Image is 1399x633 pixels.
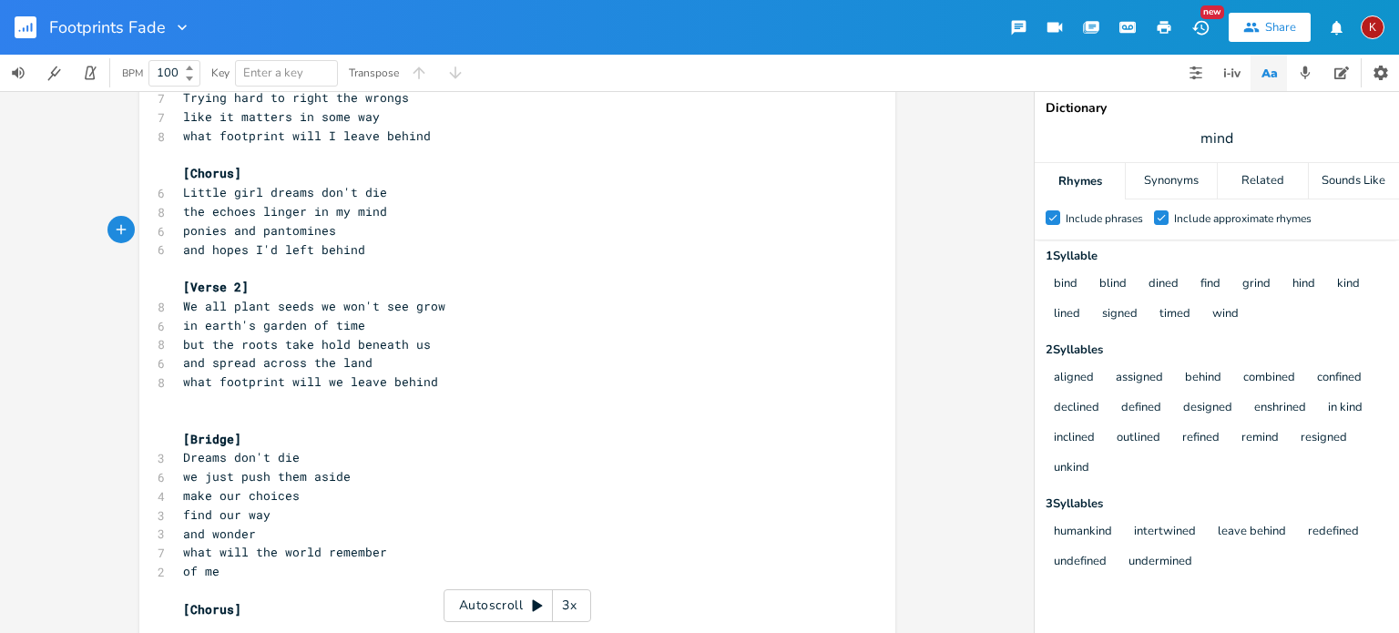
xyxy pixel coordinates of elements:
[1265,19,1296,36] div: Share
[183,89,409,106] span: Trying hard to right the wrongs
[1046,344,1388,356] div: 2 Syllable s
[183,563,220,579] span: of me
[1054,401,1099,416] button: declined
[183,184,387,200] span: Little girl dreams don't die
[183,544,387,560] span: what will the world remember
[1099,277,1127,292] button: blind
[1182,431,1220,446] button: refined
[243,65,303,81] span: Enter a key
[183,241,365,258] span: and hopes I'd left behind
[1134,525,1196,540] button: intertwined
[183,354,373,371] span: and spread across the land
[1066,213,1143,224] div: Include phrases
[1254,401,1306,416] button: enshrined
[183,526,256,542] span: and wonder
[183,373,438,390] span: what footprint will we leave behind
[1242,277,1271,292] button: grind
[211,67,230,78] div: Key
[183,222,336,239] span: ponies and pantomines
[1212,307,1239,322] button: wind
[1308,525,1359,540] button: redefined
[1046,250,1388,262] div: 1 Syllable
[183,601,241,618] span: [Chorus]
[49,19,166,36] span: Footprints Fade
[553,589,586,622] div: 3x
[1035,163,1125,199] div: Rhymes
[1159,307,1190,322] button: timed
[1149,277,1179,292] button: dined
[183,203,387,220] span: the echoes linger in my mind
[1054,307,1080,322] button: lined
[183,449,300,465] span: Dreams don't die
[1126,163,1216,199] div: Synonyms
[1229,13,1311,42] button: Share
[183,336,431,352] span: but the roots take hold beneath us
[1361,6,1384,48] button: K
[1301,431,1347,446] button: resigned
[1361,15,1384,39] div: kerynlee24
[444,589,591,622] div: Autoscroll
[1292,277,1315,292] button: hind
[1241,431,1279,446] button: remind
[1054,555,1107,570] button: undefined
[1317,371,1362,386] button: confined
[1102,307,1138,322] button: signed
[183,165,241,181] span: [Chorus]
[183,298,445,314] span: We all plant seeds we won't see grow
[183,128,431,144] span: what footprint will I leave behind
[1309,163,1399,199] div: Sounds Like
[1182,11,1219,44] button: New
[1054,277,1077,292] button: bind
[1200,5,1224,19] div: New
[1185,371,1221,386] button: behind
[1046,498,1388,510] div: 3 Syllable s
[1117,431,1160,446] button: outlined
[1183,401,1232,416] button: designed
[1328,401,1363,416] button: in kind
[183,108,380,125] span: like it matters in some way
[1128,555,1192,570] button: undermined
[183,487,300,504] span: make our choices
[1200,277,1220,292] button: find
[1116,371,1163,386] button: assigned
[1121,401,1161,416] button: defined
[1200,128,1233,149] span: mind
[183,431,241,447] span: [Bridge]
[1243,371,1295,386] button: combined
[1054,461,1089,476] button: unkind
[1054,431,1095,446] button: inclined
[183,279,249,295] span: [Verse 2]
[1046,102,1388,115] div: Dictionary
[1174,213,1312,224] div: Include approximate rhymes
[183,468,351,485] span: we just push them aside
[349,67,399,78] div: Transpose
[1218,525,1286,540] button: leave behind
[1337,277,1360,292] button: kind
[1054,371,1094,386] button: aligned
[1054,525,1112,540] button: humankind
[183,506,271,523] span: find our way
[183,317,365,333] span: in earth's garden of time
[1218,163,1308,199] div: Related
[122,68,143,78] div: BPM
